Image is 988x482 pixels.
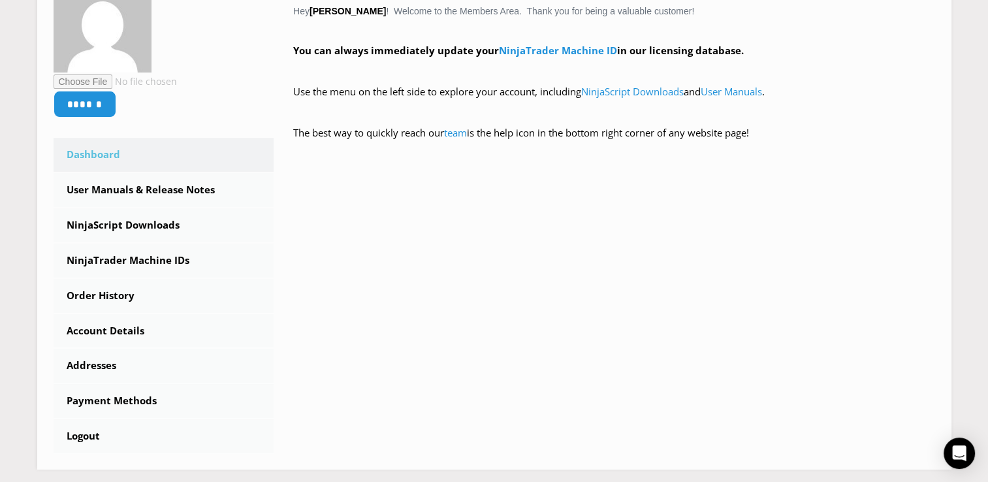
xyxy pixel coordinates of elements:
[54,173,274,207] a: User Manuals & Release Notes
[293,44,744,57] strong: You can always immediately update your in our licensing database.
[54,279,274,313] a: Order History
[310,6,386,16] strong: [PERSON_NAME]
[293,124,935,161] p: The best way to quickly reach our is the help icon in the bottom right corner of any website page!
[499,44,617,57] a: NinjaTrader Machine ID
[54,384,274,418] a: Payment Methods
[54,419,274,453] a: Logout
[54,244,274,278] a: NinjaTrader Machine IDs
[944,438,975,469] div: Open Intercom Messenger
[581,85,684,98] a: NinjaScript Downloads
[701,85,762,98] a: User Manuals
[54,349,274,383] a: Addresses
[54,138,274,172] a: Dashboard
[54,314,274,348] a: Account Details
[444,126,467,139] a: team
[293,83,935,120] p: Use the menu on the left side to explore your account, including and .
[54,208,274,242] a: NinjaScript Downloads
[54,138,274,453] nav: Account pages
